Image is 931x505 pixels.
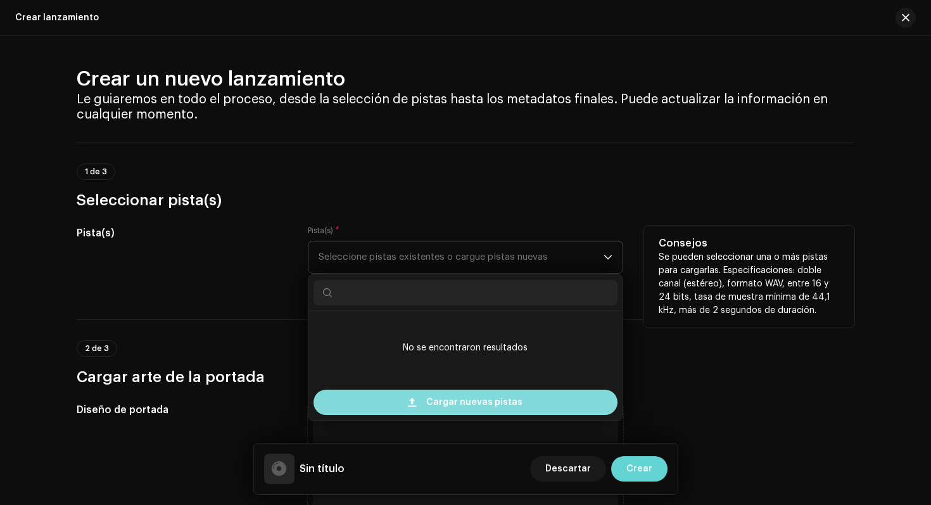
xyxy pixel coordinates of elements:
div: dropdown trigger [604,241,612,273]
h5: Sin título [300,461,345,476]
span: Cargar nuevas pistas [426,390,522,415]
li: No se encontraron resultados [313,316,617,380]
h5: Diseño de portada [77,402,288,418]
h3: Seleccionar pista(s) [77,190,854,210]
h4: Le guiaremos en todo el proceso, desde la selección de pistas hasta los metadatos finales. Puede ... [77,92,854,122]
button: Descartar [530,456,606,482]
h3: Cargar arte de la portada [77,367,854,387]
span: Seleccione pistas existentes o cargue pistas nuevas [319,241,604,273]
label: Pista(s) [308,226,339,236]
h2: Crear un nuevo lanzamiento [77,67,854,92]
span: Crear [626,456,652,482]
button: Crear [611,456,668,482]
p: Se pueden seleccionar una o más pistas para cargarlas. Especificaciones: doble canal (estéreo), f... [659,251,839,317]
ul: Option List [308,311,623,385]
span: Descartar [545,456,591,482]
h5: Consejos [659,236,839,251]
h5: Pista(s) [77,226,288,241]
